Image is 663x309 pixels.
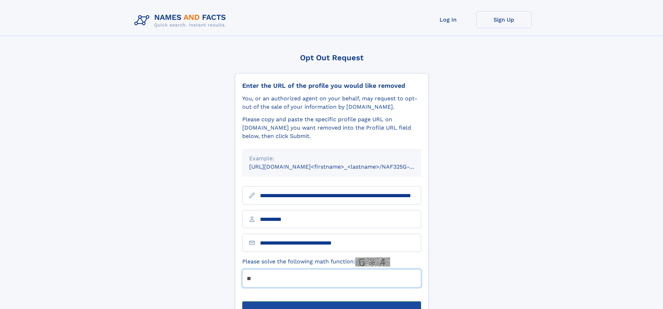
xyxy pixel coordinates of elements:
[242,115,421,140] div: Please copy and paste the specific profile page URL on [DOMAIN_NAME] you want removed into the Pr...
[476,11,532,28] a: Sign Up
[242,82,421,90] div: Enter the URL of the profile you would like removed
[132,11,232,30] img: Logo Names and Facts
[249,163,434,170] small: [URL][DOMAIN_NAME]<firstname>_<lastname>/NAF325G-xxxxxxxx
[235,53,428,62] div: Opt Out Request
[242,257,390,266] label: Please solve the following math function:
[249,154,414,163] div: Example:
[242,94,421,111] div: You, or an authorized agent on your behalf, may request to opt-out of the sale of your informatio...
[420,11,476,28] a: Log In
